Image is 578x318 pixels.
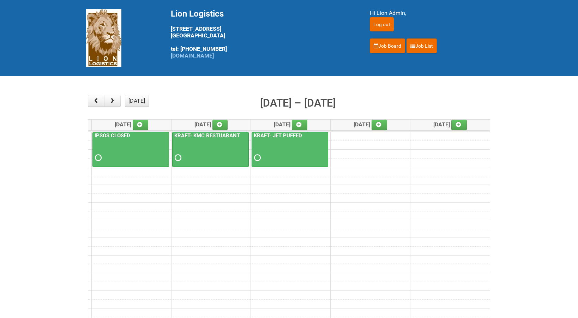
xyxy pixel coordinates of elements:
a: Job Board [370,38,405,53]
span: Requested [95,155,100,160]
a: KRAFT- KMC RESTUARANT [172,132,249,167]
span: Requested [175,155,180,160]
span: Requested [254,155,259,160]
img: Lion Logistics [86,9,121,67]
h2: [DATE] – [DATE] [260,95,336,111]
a: Add an event [133,120,148,130]
span: [DATE] [194,121,228,128]
a: Job List [407,38,437,53]
span: Lion Logistics [171,9,224,19]
span: [DATE] [433,121,467,128]
a: IPSOS CLOSED [93,132,132,139]
a: KRAFT- JET PUFFED [252,132,328,167]
input: Log out [370,17,394,31]
a: [DOMAIN_NAME] [171,52,214,59]
a: KRAFT- JET PUFFED [252,132,303,139]
a: Add an event [372,120,387,130]
div: [STREET_ADDRESS] [GEOGRAPHIC_DATA] tel: [PHONE_NUMBER] [171,9,352,59]
a: IPSOS CLOSED [92,132,169,167]
a: Add an event [212,120,228,130]
a: Add an event [292,120,307,130]
div: Hi Lion Admin, [370,9,492,17]
a: KRAFT- KMC RESTUARANT [173,132,241,139]
span: [DATE] [115,121,148,128]
a: Add an event [451,120,467,130]
button: [DATE] [125,95,149,107]
a: Lion Logistics [86,34,121,41]
span: [DATE] [354,121,387,128]
span: [DATE] [274,121,307,128]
